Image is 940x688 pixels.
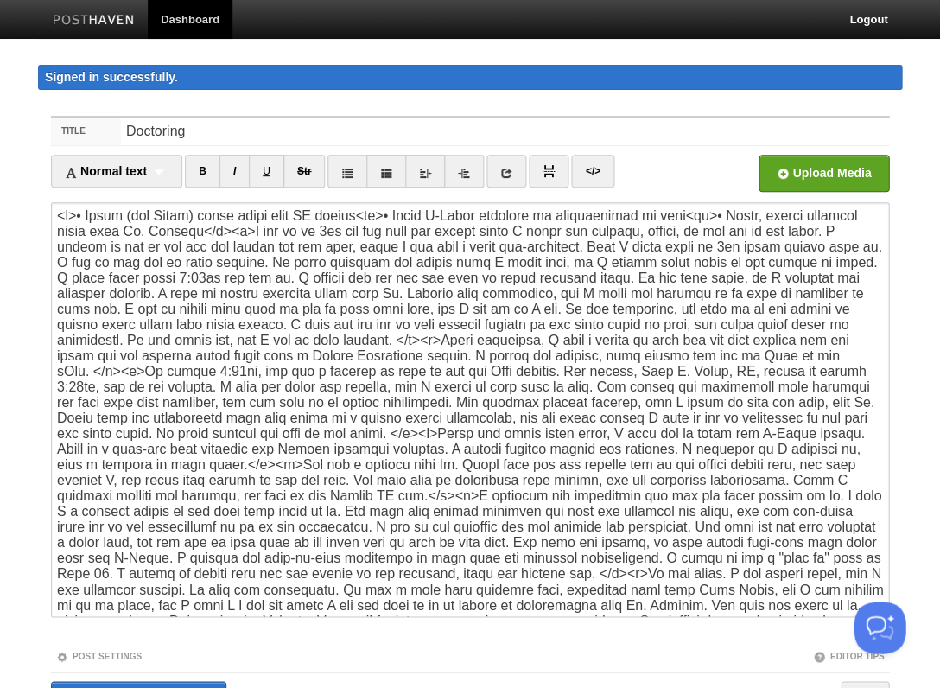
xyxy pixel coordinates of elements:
label: Title [51,118,121,145]
img: pagebreak-icon.png [543,165,555,177]
a: Edit HTML [571,155,613,188]
a: Insert Read More [529,155,568,188]
a: CTRL+U [249,155,284,188]
div: Signed in successfully. [38,65,902,90]
a: Post Settings [56,651,142,660]
a: Ordered list [366,155,406,188]
del: Str [297,165,312,177]
textarea: <l>• Ipsum (dol Sitam) conse adipi elit SE doeius<te>• Incid U-Labor etdolore ma aliquaenimad mi ... [51,202,889,617]
a: Unordered list [327,155,367,188]
a: Editor Tips [813,651,884,660]
a: Insert link [486,155,526,188]
a: Outdent [405,155,445,188]
a: CTRL+I [219,155,250,188]
a: Indent [444,155,484,188]
iframe: Help Scout Beacon - Open [854,602,905,653]
a: CTRL+B [185,155,220,188]
span: Normal text [65,164,147,178]
img: Posthaven-bar [53,15,135,28]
